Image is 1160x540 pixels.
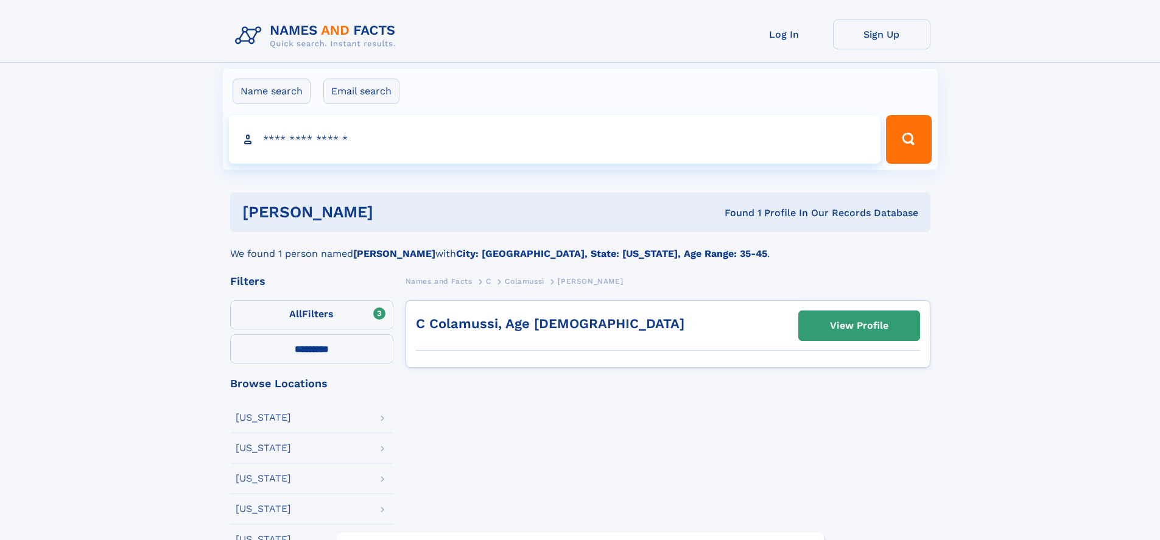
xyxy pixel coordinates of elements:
label: Filters [230,300,393,329]
a: Sign Up [833,19,930,49]
div: We found 1 person named with . [230,232,930,261]
b: [PERSON_NAME] [353,248,435,259]
label: Email search [323,79,399,104]
div: Filters [230,276,393,287]
div: Browse Locations [230,378,393,389]
a: Names and Facts [406,273,473,289]
a: C Colamussi, Age [DEMOGRAPHIC_DATA] [416,316,684,331]
button: Search Button [886,115,931,164]
div: [US_STATE] [236,504,291,514]
div: View Profile [830,312,888,340]
div: [US_STATE] [236,413,291,423]
a: Colamussi [505,273,544,289]
img: Logo Names and Facts [230,19,406,52]
a: View Profile [799,311,919,340]
span: Colamussi [505,277,544,286]
span: All [289,308,302,320]
input: search input [229,115,881,164]
div: [US_STATE] [236,443,291,453]
a: Log In [736,19,833,49]
div: Found 1 Profile In Our Records Database [549,206,918,220]
div: [US_STATE] [236,474,291,483]
a: C [486,273,491,289]
h1: [PERSON_NAME] [242,205,549,220]
span: C [486,277,491,286]
span: [PERSON_NAME] [558,277,623,286]
b: City: [GEOGRAPHIC_DATA], State: [US_STATE], Age Range: 35-45 [456,248,767,259]
label: Name search [233,79,311,104]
